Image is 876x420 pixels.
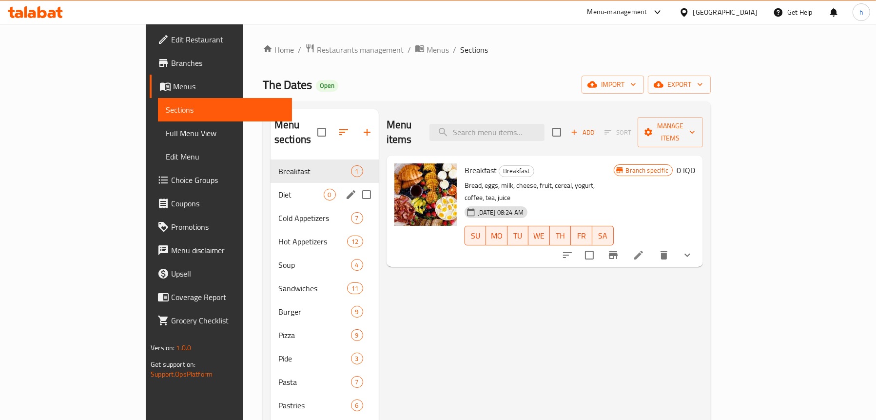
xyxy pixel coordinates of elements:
[151,358,195,371] span: Get support on:
[171,221,284,233] span: Promotions
[592,226,614,245] button: SA
[150,28,292,51] a: Edit Restaurant
[278,212,351,224] span: Cold Appetizers
[486,226,507,245] button: MO
[351,331,363,340] span: 9
[681,249,693,261] svg: Show Choices
[278,189,324,200] span: Diet
[351,378,363,387] span: 7
[298,44,301,56] li: /
[859,7,863,18] span: h
[150,168,292,192] a: Choice Groups
[317,44,404,56] span: Restaurants management
[151,341,175,354] span: Version:
[351,401,363,410] span: 6
[351,259,363,271] div: items
[408,44,411,56] li: /
[575,229,588,243] span: FR
[347,282,363,294] div: items
[351,307,363,317] span: 9
[171,244,284,256] span: Menu disclaimer
[278,400,351,411] span: Pastries
[676,243,699,267] button: show more
[656,79,703,91] span: export
[550,226,571,245] button: TH
[271,206,379,230] div: Cold Appetizers7
[589,79,636,91] span: import
[465,163,497,178] span: Breakfast
[344,187,358,202] button: edit
[499,165,534,177] span: Breakfast
[278,236,347,247] div: Hot Appetizers
[150,215,292,239] a: Promotions
[579,245,600,265] span: Select to update
[460,44,488,56] span: Sections
[278,259,351,271] span: Soup
[278,165,351,177] span: Breakfast
[278,329,351,341] span: Pizza
[677,163,695,177] h6: 0 IQD
[166,104,284,116] span: Sections
[158,145,292,168] a: Edit Menu
[150,239,292,262] a: Menu disclaimer
[693,7,758,18] div: [GEOGRAPHIC_DATA]
[532,229,546,243] span: WE
[171,315,284,326] span: Grocery Checklist
[151,368,213,380] a: Support.OpsPlatform
[278,282,347,294] span: Sandwiches
[150,51,292,75] a: Branches
[351,212,363,224] div: items
[171,174,284,186] span: Choice Groups
[158,98,292,121] a: Sections
[278,353,351,364] div: Pide
[638,117,703,147] button: Manage items
[528,226,550,245] button: WE
[158,121,292,145] a: Full Menu View
[473,208,527,217] span: [DATE] 08:24 AM
[271,370,379,394] div: Pasta7
[429,124,545,141] input: search
[348,284,362,293] span: 11
[648,76,711,94] button: export
[351,165,363,177] div: items
[150,285,292,309] a: Coverage Report
[387,118,418,147] h2: Menu items
[598,125,638,140] span: Select section first
[271,183,379,206] div: Diet0edit
[271,323,379,347] div: Pizza9
[347,236,363,247] div: items
[453,44,456,56] li: /
[274,118,317,147] h2: Menu sections
[271,160,379,183] div: Breakfast1
[278,306,351,318] span: Burger
[351,329,363,341] div: items
[596,229,610,243] span: SA
[602,243,625,267] button: Branch-specific-item
[511,229,525,243] span: TU
[490,229,504,243] span: MO
[351,376,363,388] div: items
[278,376,351,388] span: Pasta
[324,190,335,200] span: 0
[351,260,363,270] span: 4
[582,76,644,94] button: import
[567,125,598,140] button: Add
[311,122,332,142] span: Select all sections
[316,80,338,92] div: Open
[415,43,449,56] a: Menus
[351,400,363,411] div: items
[271,230,379,253] div: Hot Appetizers12
[622,166,672,175] span: Branch specific
[176,341,192,354] span: 1.0.0
[465,180,614,204] p: Bread, eggs, milk, cheese, fruit, cereal, yogurt, coffee, tea, juice
[394,163,457,226] img: Breakfast
[150,262,292,285] a: Upsell
[271,347,379,370] div: Pide3
[171,268,284,280] span: Upsell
